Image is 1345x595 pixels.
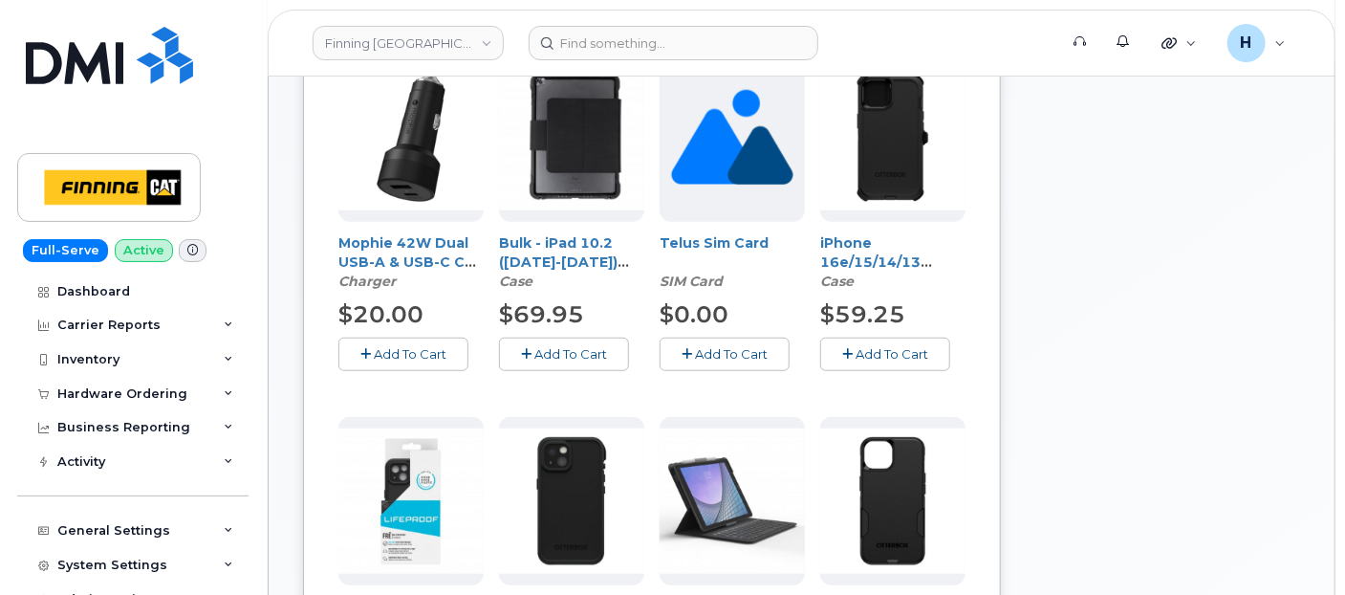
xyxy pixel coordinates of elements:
a: Mophie 42W Dual USB-A & USB-C Car Charge [338,234,479,290]
img: no_image_found-2caef05468ed5679b831cfe6fc140e25e0c280774317ffc20a367ab7fd17291e.png [671,54,792,222]
em: Case [820,273,854,290]
span: $59.25 [820,300,905,328]
input: Find something... [529,26,818,60]
button: Add To Cart [338,338,468,371]
a: Telus Sim Card [660,234,769,252]
div: Quicklinks [1148,24,1210,62]
img: iPhone_13_LP.jpg [338,429,484,574]
span: $20.00 [338,300,423,328]
span: Add To Cart [374,346,446,362]
img: iPad_10.2__2019-2021___7th-9th_Gen_Pro_10.5_ZAGG_Charcoal_Messenger_Folio_2_Case.jpg [660,429,805,574]
a: iPhone 16e/15/14/13 Otterbox Defender Series Case [820,234,964,309]
div: Mophie 42W Dual USB-A & USB-C Car Charge [338,233,484,291]
img: 13-15_Commuter_Case.jpg [820,429,965,574]
button: Add To Cart [499,338,629,371]
em: Charger [338,273,396,290]
span: $69.95 [499,300,584,328]
div: Telus Sim Card [660,233,805,291]
span: Add To Cart [856,346,928,362]
span: $0.00 [660,300,728,328]
em: Case [499,273,532,290]
div: Bulk - iPad 10.2 (2019-2021) (7th-9th Gen) Otterbox Clear/Black UnlimitEd Case w/Folio/Screen [499,233,644,291]
span: Add To Cart [534,346,607,362]
span: Add To Cart [695,346,768,362]
em: SIM Card [660,273,723,290]
button: Add To Cart [820,338,950,371]
div: hakaur@dminc.com [1214,24,1299,62]
a: Finning Canada [313,26,504,60]
span: H [1241,32,1252,55]
a: Bulk - iPad 10.2 ([DATE]-[DATE]) (7th-9th Gen) Otterbox Clear/Black UnlimitEd Case w/Folio/Screen [499,234,629,366]
img: 9th_Gen_Folio_Case.jpg [499,65,644,210]
img: IPHONE_14_LP_2.jpg [499,429,644,574]
button: Add To Cart [660,338,790,371]
img: 13-15_Defender_Case.jpg [820,65,965,210]
div: iPhone 16e/15/14/13 Otterbox Defender Series Case [820,233,965,291]
img: Car_Charger.jpg [338,65,484,210]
